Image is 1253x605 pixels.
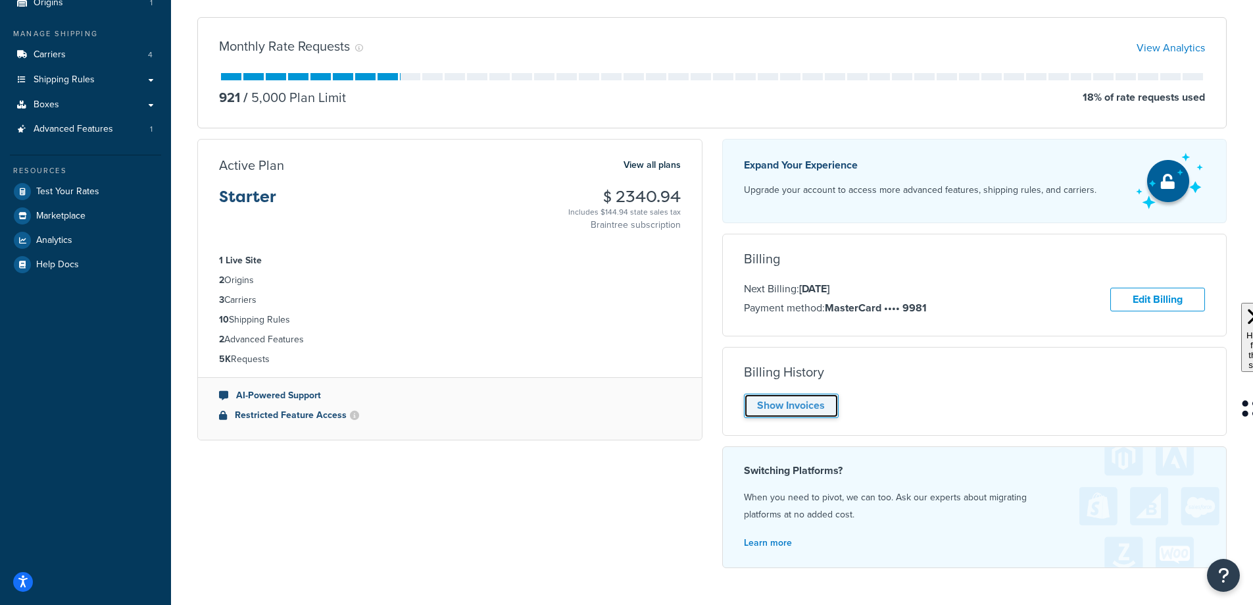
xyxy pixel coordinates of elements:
a: View Analytics [1137,40,1205,55]
li: AI-Powered Support [219,388,681,403]
a: Learn more [744,536,792,550]
p: Payment method: [744,300,927,317]
h3: $ 2340.94 [568,188,681,205]
span: Shipping Rules [34,74,95,86]
h3: Starter [219,188,276,216]
a: Edit Billing [1110,288,1205,312]
a: Advanced Features 1 [10,117,161,142]
span: 1 [150,124,153,135]
span: 4 [148,49,153,61]
span: / [243,88,248,107]
li: Carriers [10,43,161,67]
span: Test Your Rates [36,186,99,197]
span: Analytics [36,235,72,246]
li: Requests [219,352,681,367]
a: Help Docs [10,253,161,276]
p: 5,000 Plan Limit [240,88,346,107]
h3: Billing History [744,365,824,379]
a: Analytics [10,228,161,252]
p: Braintree subscription [568,219,681,232]
div: Resources [10,165,161,176]
li: Origins [219,273,681,288]
h3: Billing [744,251,780,266]
strong: 2 [219,332,224,346]
a: View all plans [624,157,681,174]
strong: 1 Live Site [219,253,262,267]
a: Show Invoices [744,394,839,418]
li: Advanced Features [10,117,161,142]
strong: [DATE] [799,281,829,296]
strong: MasterCard •••• 9981 [825,300,927,315]
a: Carriers 4 [10,43,161,67]
span: Carriers [34,49,66,61]
li: Advanced Features [219,332,681,347]
p: Expand Your Experience [744,156,1096,174]
strong: 3 [219,293,224,307]
strong: 5K [219,352,231,366]
div: Manage Shipping [10,28,161,39]
h4: Switching Platforms? [744,463,1206,479]
button: Open Resource Center [1207,559,1240,592]
p: 18 % of rate requests used [1083,88,1205,107]
p: Upgrade your account to access more advanced features, shipping rules, and carriers. [744,181,1096,199]
a: Shipping Rules [10,68,161,92]
p: When you need to pivot, we can too. Ask our experts about migrating platforms at no added cost. [744,489,1206,523]
a: Expand Your Experience Upgrade your account to access more advanced features, shipping rules, and... [722,139,1227,223]
strong: 2 [219,273,224,287]
h3: Active Plan [219,158,284,172]
h3: Monthly Rate Requests [219,39,350,53]
strong: 10 [219,313,229,327]
span: Advanced Features [34,124,113,135]
li: Shipping Rules [219,313,681,327]
a: Test Your Rates [10,180,161,203]
li: Restricted Feature Access [219,408,681,423]
a: Marketplace [10,204,161,228]
span: Help Docs [36,259,79,271]
div: Includes $144.94 state sales tax [568,205,681,219]
a: Boxes [10,93,161,117]
span: Boxes [34,99,59,111]
li: Carriers [219,293,681,307]
p: Next Billing: [744,280,927,298]
span: Marketplace [36,211,86,222]
p: 921 [219,88,240,107]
